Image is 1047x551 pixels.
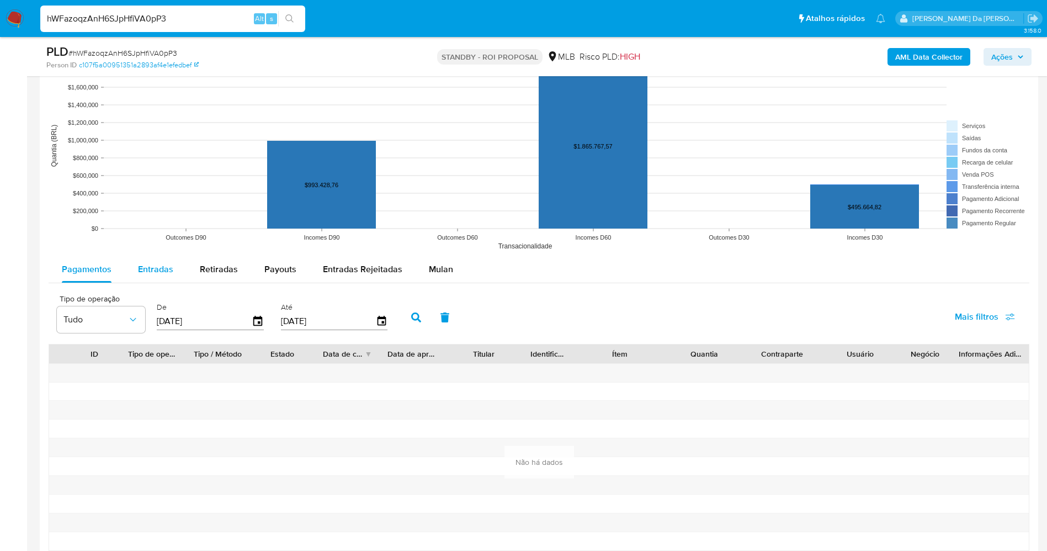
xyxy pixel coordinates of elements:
a: Sair [1027,13,1039,24]
button: Ações [984,48,1032,66]
button: search-icon [278,11,301,27]
div: MLB [547,51,575,63]
p: patricia.varelo@mercadopago.com.br [912,13,1024,24]
span: s [270,13,273,24]
span: Alt [255,13,264,24]
a: Notificações [876,14,885,23]
a: c107f5a00951351a2893af4e1efedbef [79,60,199,70]
span: # hWFazoqzAnH6SJpHfiVA0pP3 [68,47,177,59]
span: Risco PLD: [580,51,640,63]
b: Person ID [46,60,77,70]
span: 3.158.0 [1024,26,1041,35]
span: Ações [991,48,1013,66]
span: HIGH [620,50,640,63]
span: Atalhos rápidos [806,13,865,24]
input: Pesquise usuários ou casos... [40,12,305,26]
p: STANDBY - ROI PROPOSAL [437,49,543,65]
button: AML Data Collector [887,48,970,66]
b: AML Data Collector [895,48,963,66]
b: PLD [46,43,68,60]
